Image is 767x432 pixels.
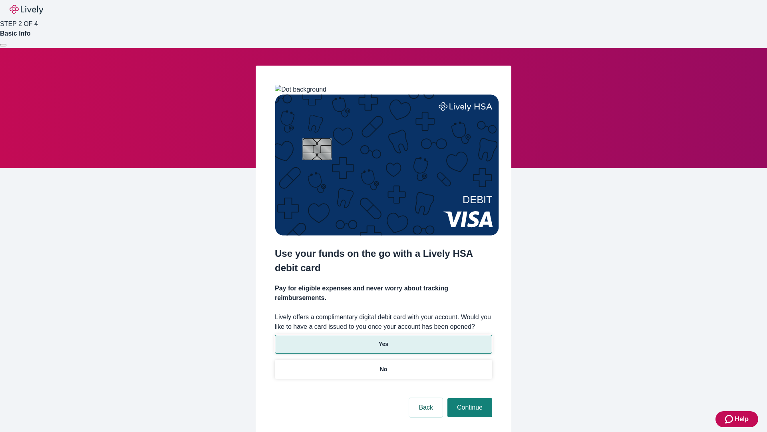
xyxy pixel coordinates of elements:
[275,246,492,275] h2: Use your funds on the go with a Lively HSA debit card
[275,335,492,354] button: Yes
[379,340,388,348] p: Yes
[447,398,492,417] button: Continue
[735,414,749,424] span: Help
[380,365,387,374] p: No
[275,94,499,236] img: Debit card
[275,284,492,303] h4: Pay for eligible expenses and never worry about tracking reimbursements.
[275,360,492,379] button: No
[409,398,443,417] button: Back
[725,414,735,424] svg: Zendesk support icon
[10,5,43,14] img: Lively
[275,312,492,332] label: Lively offers a complimentary digital debit card with your account. Would you like to have a card...
[275,85,326,94] img: Dot background
[715,411,758,427] button: Zendesk support iconHelp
